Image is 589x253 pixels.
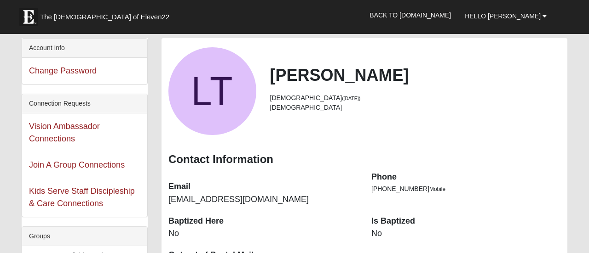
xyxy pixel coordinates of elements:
div: Groups [22,227,147,246]
a: Vision Ambassador Connections [29,122,100,143]
h3: Contact Information [168,153,560,166]
dt: Phone [371,171,560,183]
dt: Email [168,181,358,193]
a: The [DEMOGRAPHIC_DATA] of Eleven22 [15,3,199,26]
dd: No [371,228,560,240]
a: Kids Serve Staff Discipleship & Care Connections [29,186,135,208]
a: Join A Group Connections [29,160,125,169]
li: [DEMOGRAPHIC_DATA] [270,103,561,112]
div: Account Info [22,39,147,58]
div: Connection Requests [22,94,147,113]
h2: [PERSON_NAME] [270,65,561,85]
a: Hello [PERSON_NAME] [458,5,554,28]
a: Change Password [29,66,97,75]
span: Hello [PERSON_NAME] [465,12,541,20]
a: View Fullsize Photo [168,86,256,95]
img: Eleven22 logo [19,8,38,26]
dt: Baptized Here [168,215,358,227]
li: [DEMOGRAPHIC_DATA] [270,93,561,103]
dd: No [168,228,358,240]
small: ([DATE]) [342,96,360,101]
a: Back to [DOMAIN_NAME] [363,4,458,27]
li: [PHONE_NUMBER] [371,184,560,194]
dt: Is Baptized [371,215,560,227]
span: The [DEMOGRAPHIC_DATA] of Eleven22 [40,12,169,22]
dd: [EMAIL_ADDRESS][DOMAIN_NAME] [168,194,358,206]
span: Mobile [429,186,445,192]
